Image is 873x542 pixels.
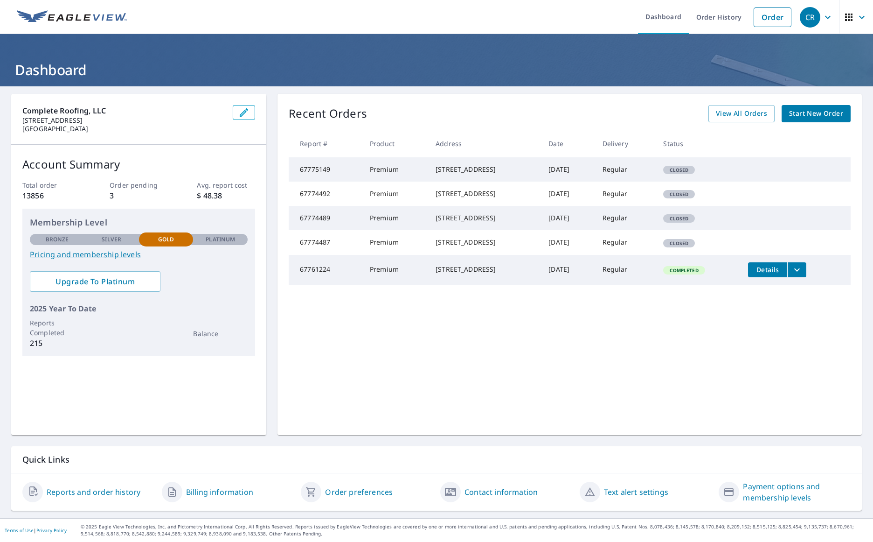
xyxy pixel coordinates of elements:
[782,105,851,122] a: Start New Order
[30,318,84,338] p: Reports Completed
[197,190,255,201] p: $ 48.38
[595,182,656,206] td: Regular
[22,125,225,133] p: [GEOGRAPHIC_DATA]
[664,267,704,274] span: Completed
[11,60,862,79] h1: Dashboard
[22,180,81,190] p: Total order
[186,486,253,498] a: Billing information
[22,116,225,125] p: [STREET_ADDRESS]
[158,235,174,244] p: Gold
[664,240,694,246] span: Closed
[289,157,362,182] td: 67775149
[754,7,791,27] a: Order
[748,262,787,277] button: detailsBtn-67761224
[428,130,541,157] th: Address
[289,255,362,285] td: 67761224
[47,486,140,498] a: Reports and order history
[362,157,428,182] td: Premium
[5,528,67,533] p: |
[22,156,255,173] p: Account Summary
[743,481,851,503] a: Payment options and membership levels
[289,206,362,230] td: 67774489
[595,206,656,230] td: Regular
[289,130,362,157] th: Report #
[789,108,843,120] span: Start New Order
[206,235,235,244] p: Platinum
[656,130,741,157] th: Status
[30,216,248,229] p: Membership Level
[22,190,81,201] p: 13856
[362,255,428,285] td: Premium
[800,7,820,28] div: CR
[37,276,153,287] span: Upgrade To Platinum
[289,105,367,122] p: Recent Orders
[30,249,248,260] a: Pricing and membership levels
[110,180,168,190] p: Order pending
[22,454,851,465] p: Quick Links
[541,182,595,206] td: [DATE]
[716,108,767,120] span: View All Orders
[604,486,668,498] a: Text alert settings
[595,130,656,157] th: Delivery
[541,206,595,230] td: [DATE]
[595,230,656,254] td: Regular
[362,182,428,206] td: Premium
[436,238,533,247] div: [STREET_ADDRESS]
[664,215,694,222] span: Closed
[436,165,533,174] div: [STREET_ADDRESS]
[708,105,775,122] a: View All Orders
[30,303,248,314] p: 2025 Year To Date
[541,157,595,182] td: [DATE]
[464,486,538,498] a: Contact information
[110,190,168,201] p: 3
[5,527,34,534] a: Terms of Use
[17,10,127,24] img: EV Logo
[325,486,393,498] a: Order preferences
[664,167,694,173] span: Closed
[30,338,84,349] p: 215
[289,230,362,254] td: 67774487
[197,180,255,190] p: Avg. report cost
[362,230,428,254] td: Premium
[436,189,533,198] div: [STREET_ADDRESS]
[362,130,428,157] th: Product
[541,230,595,254] td: [DATE]
[36,527,67,534] a: Privacy Policy
[595,255,656,285] td: Regular
[664,191,694,197] span: Closed
[362,206,428,230] td: Premium
[30,271,160,292] a: Upgrade To Platinum
[541,255,595,285] td: [DATE]
[541,130,595,157] th: Date
[436,265,533,274] div: [STREET_ADDRESS]
[46,235,69,244] p: Bronze
[289,182,362,206] td: 67774492
[81,523,868,537] p: © 2025 Eagle View Technologies, Inc. and Pictometry International Corp. All Rights Reserved. Repo...
[193,329,248,338] p: Balance
[436,213,533,223] div: [STREET_ADDRESS]
[102,235,121,244] p: Silver
[787,262,806,277] button: filesDropdownBtn-67761224
[754,265,782,274] span: Details
[595,157,656,182] td: Regular
[22,105,225,116] p: Complete Roofing, LLC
